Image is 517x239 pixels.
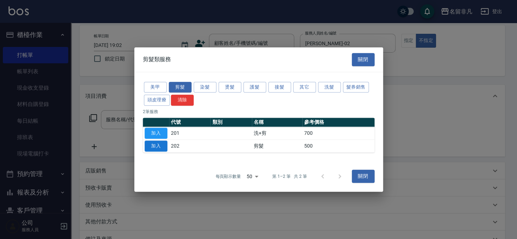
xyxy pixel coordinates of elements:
button: 洗髮 [318,82,341,93]
button: 頭皮理療 [144,95,170,106]
p: 每頁顯示數量 [215,173,241,180]
th: 代號 [169,118,211,127]
td: 700 [302,127,375,140]
td: 剪髮 [252,139,302,152]
p: 2 筆服務 [143,108,375,115]
th: 類別 [210,118,252,127]
p: 第 1–2 筆 共 2 筆 [272,173,307,180]
button: 關閉 [352,170,375,183]
button: 加入 [145,128,167,139]
button: 剪髮 [169,82,192,93]
td: 洗+剪 [252,127,302,140]
button: 染髮 [194,82,216,93]
div: 50 [244,167,261,186]
th: 名稱 [252,118,302,127]
button: 清除 [171,95,194,106]
td: 500 [302,139,375,152]
button: 接髮 [268,82,291,93]
td: 202 [169,139,211,152]
button: 燙髮 [219,82,241,93]
button: 關閉 [352,53,375,66]
th: 參考價格 [302,118,375,127]
td: 201 [169,127,211,140]
button: 美甲 [144,82,167,93]
button: 其它 [293,82,316,93]
button: 護髮 [243,82,266,93]
button: 加入 [145,140,167,152]
span: 剪髮類服務 [143,56,171,63]
button: 髮券銷售 [343,82,369,93]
